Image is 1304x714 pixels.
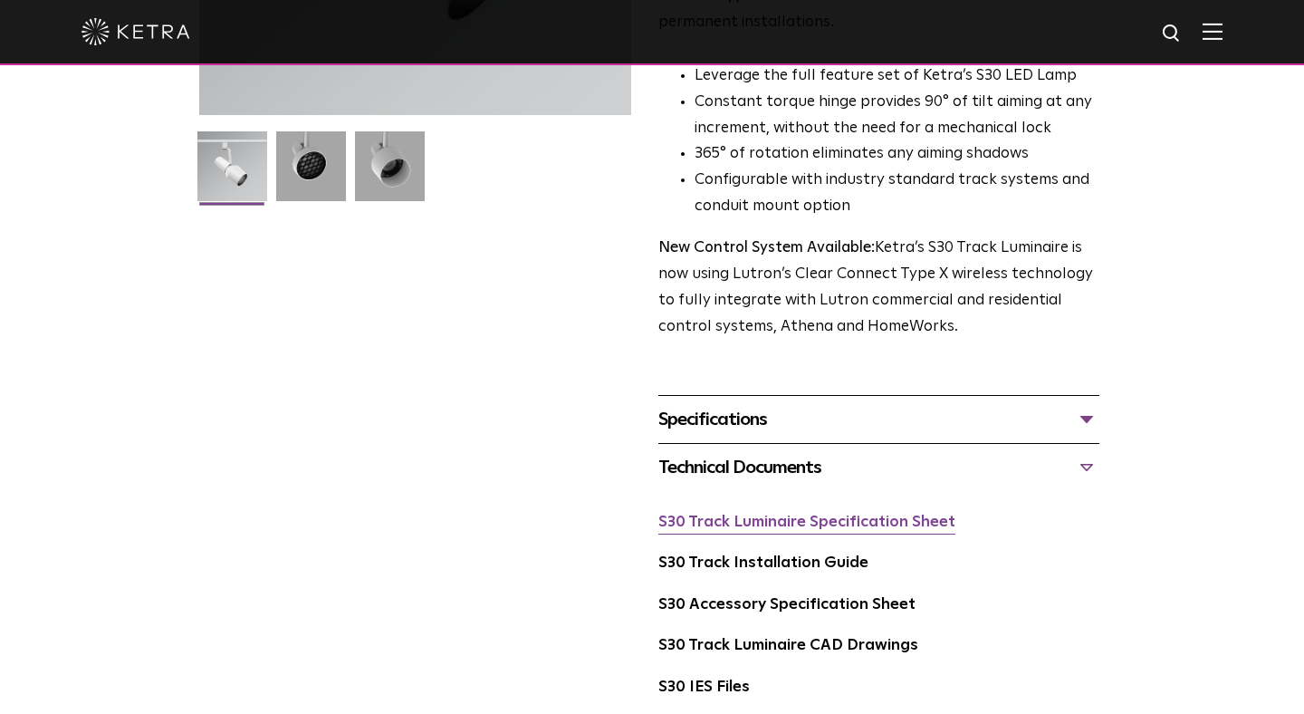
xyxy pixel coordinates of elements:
a: S30 IES Files [658,680,750,695]
img: S30-Track-Luminaire-2021-Web-Square [197,131,267,215]
strong: New Control System Available: [658,240,875,256]
img: Hamburger%20Nav.svg [1203,23,1222,40]
li: 365° of rotation eliminates any aiming shadows [695,141,1099,168]
p: Ketra’s S30 Track Luminaire is now using Lutron’s Clear Connect Type X wireless technology to ful... [658,236,1099,341]
a: S30 Track Installation Guide [658,555,868,571]
div: Specifications [658,405,1099,434]
li: Configurable with industry standard track systems and conduit mount option [695,168,1099,220]
img: ketra-logo-2019-white [81,18,190,45]
img: 9e3d97bd0cf938513d6e [355,131,425,215]
a: S30 Track Luminaire CAD Drawings [658,638,918,653]
li: Leverage the full feature set of Ketra’s S30 LED Lamp [695,63,1099,90]
div: Technical Documents [658,453,1099,482]
a: S30 Track Luminaire Specification Sheet [658,515,955,530]
img: search icon [1161,23,1184,45]
li: Constant torque hinge provides 90° of tilt aiming at any increment, without the need for a mechan... [695,90,1099,142]
a: S30 Accessory Specification Sheet [658,597,916,613]
img: 3b1b0dc7630e9da69e6b [276,131,346,215]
